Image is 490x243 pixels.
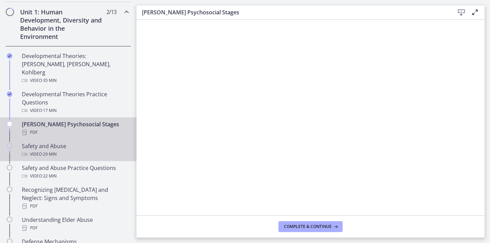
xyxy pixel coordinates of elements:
div: PDF [22,202,128,210]
div: Video [22,150,128,158]
div: Developmental Theories: [PERSON_NAME], [PERSON_NAME], Kohlberg [22,52,128,85]
h2: Unit 1: Human Development, Diversity and Behavior in the Environment [20,8,103,41]
button: Complete & continue [278,221,343,232]
div: Developmental Theories Practice Questions [22,90,128,115]
span: · 17 min [42,106,57,115]
span: · 35 min [42,76,57,85]
div: Safety and Abuse [22,142,128,158]
span: 2 / 13 [106,8,116,16]
div: Recognizing [MEDICAL_DATA] and Neglect: Signs and Symptoms [22,186,128,210]
div: Video [22,76,128,85]
span: · 29 min [42,150,57,158]
div: [PERSON_NAME] Psychosocial Stages [22,120,128,137]
span: · 22 min [42,172,57,180]
i: Completed [7,91,12,97]
div: Safety and Abuse Practice Questions [22,164,128,180]
i: Completed [7,53,12,59]
span: Complete & continue [284,224,332,229]
div: PDF [22,224,128,232]
div: Understanding Elder Abuse [22,216,128,232]
div: Video [22,106,128,115]
div: Video [22,172,128,180]
div: PDF [22,128,128,137]
h3: [PERSON_NAME] Psychosocial Stages [142,8,444,16]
